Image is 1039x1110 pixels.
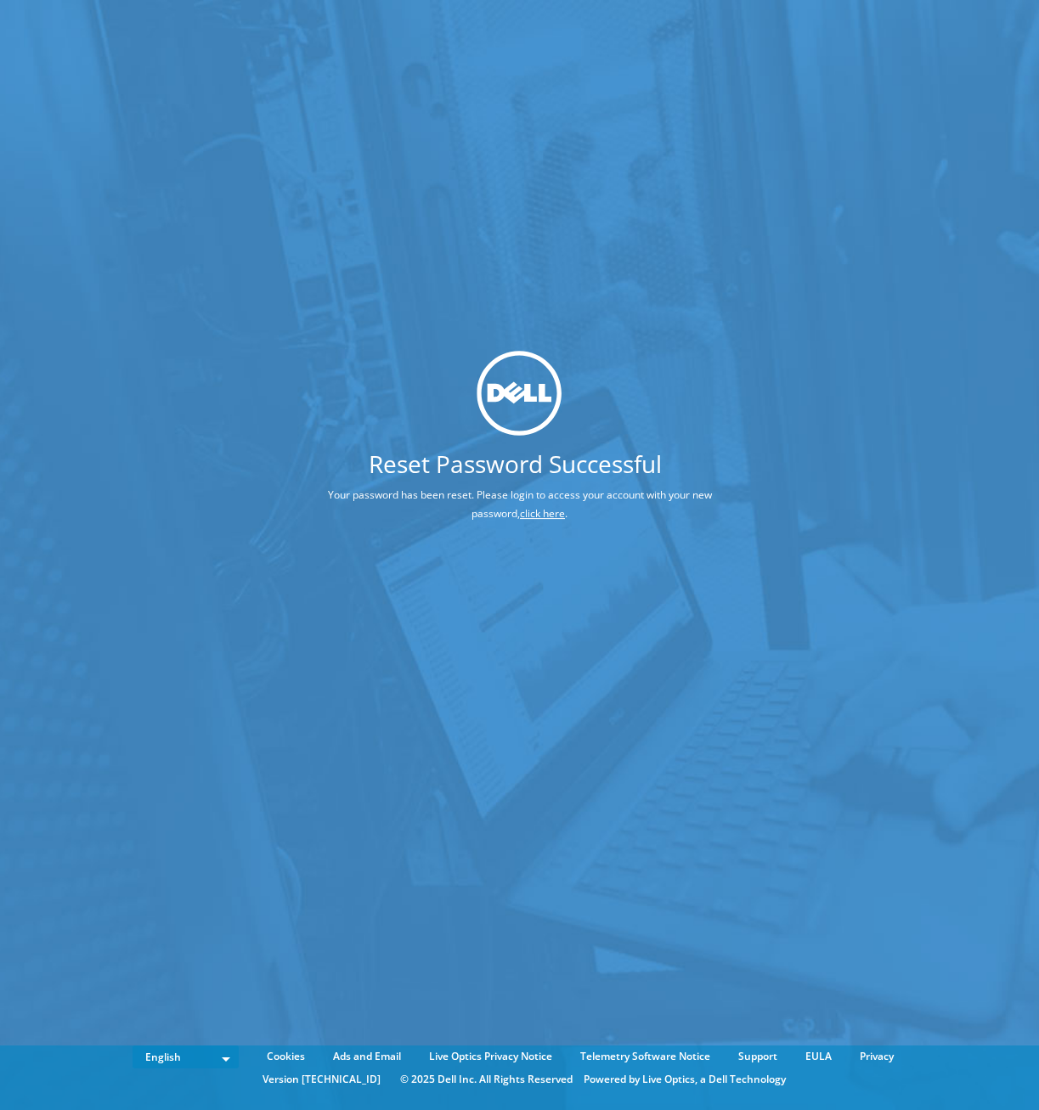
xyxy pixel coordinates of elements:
a: Live Optics Privacy Notice [416,1047,565,1066]
img: dell_svg_logo.svg [477,351,562,436]
li: Version [TECHNICAL_ID] [254,1070,389,1089]
a: Support [726,1047,790,1066]
a: Cookies [254,1047,318,1066]
a: click here [520,506,565,521]
h1: Reset Password Successful [260,452,771,476]
a: Telemetry Software Notice [567,1047,723,1066]
li: Powered by Live Optics, a Dell Technology [584,1070,786,1089]
p: Your password has been reset. Please login to access your account with your new password, . [260,486,780,523]
a: Ads and Email [320,1047,414,1066]
li: © 2025 Dell Inc. All Rights Reserved [392,1070,581,1089]
a: EULA [793,1047,844,1066]
a: Privacy [847,1047,906,1066]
